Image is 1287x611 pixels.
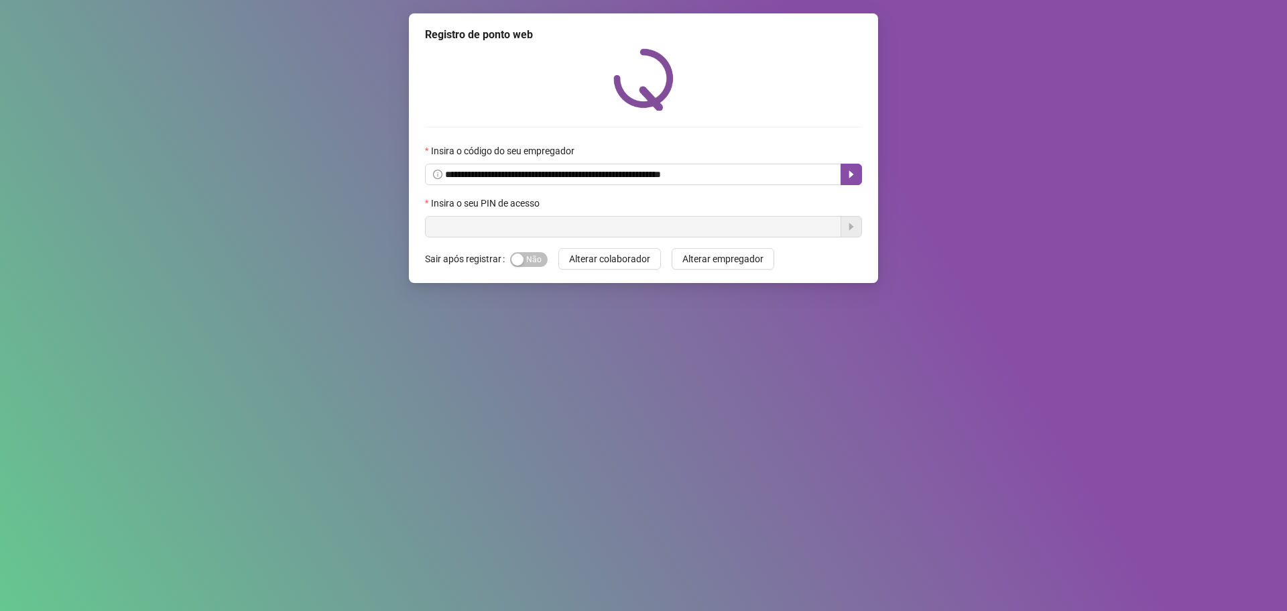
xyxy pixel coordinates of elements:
span: Alterar empregador [682,252,763,266]
span: caret-right [846,169,857,180]
label: Insira o seu PIN de acesso [425,196,548,211]
label: Insira o código do seu empregador [425,144,583,158]
span: info-circle [433,170,442,179]
div: Registro de ponto web [425,27,862,43]
button: Alterar colaborador [558,248,661,270]
img: QRPoint [613,48,674,111]
span: Alterar colaborador [569,252,650,266]
label: Sair após registrar [425,248,510,270]
button: Alterar empregador [672,248,774,270]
